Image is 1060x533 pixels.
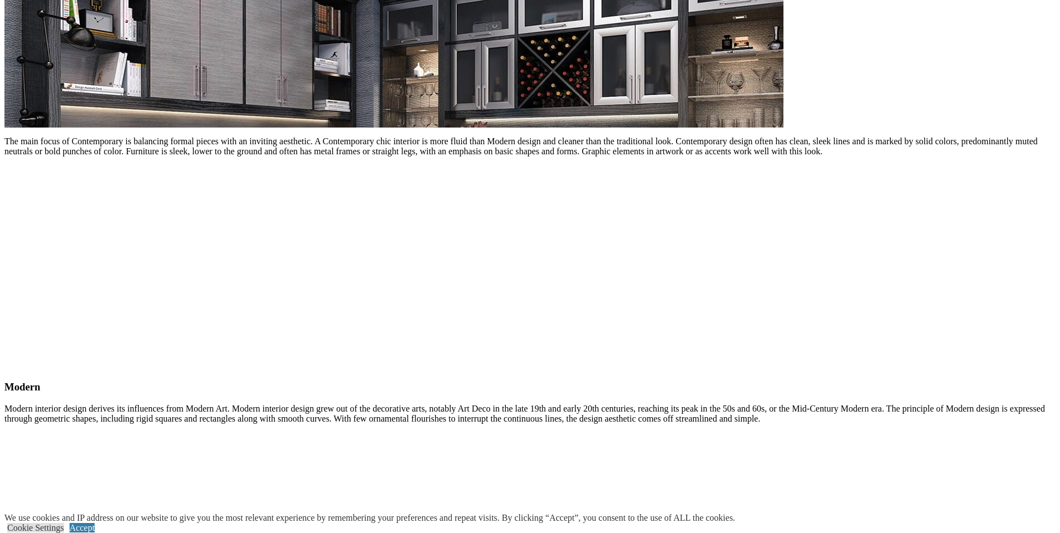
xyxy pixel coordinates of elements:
a: Accept [70,523,95,532]
h3: Modern [4,381,1056,393]
a: Cookie Settings [7,523,64,532]
p: The main focus of Contemporary is balancing formal pieces with an inviting aesthetic. A Contempor... [4,136,1056,157]
p: Modern interior design derives its influences from Modern Art. Modern interior design grew out of... [4,404,1056,424]
div: We use cookies and IP address on our website to give you the most relevant experience by remember... [4,513,735,523]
